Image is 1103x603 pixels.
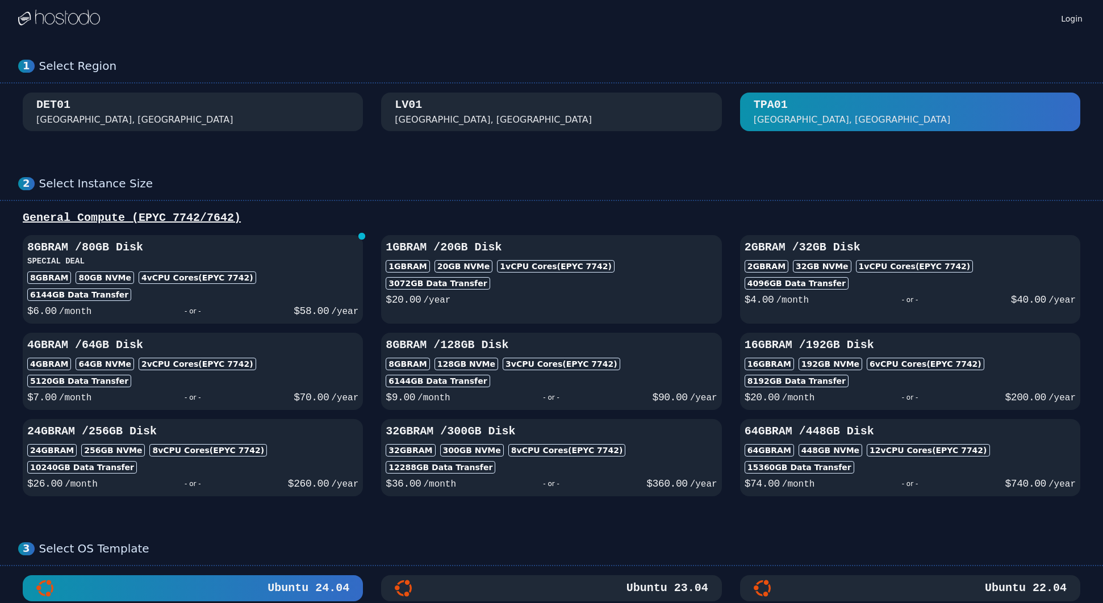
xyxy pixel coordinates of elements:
div: LV01 [395,97,422,113]
span: /year [690,393,717,403]
div: 12 vCPU Cores (EPYC 7742) [867,444,989,457]
img: Ubuntu 22.04 [754,580,771,597]
button: LV01 [GEOGRAPHIC_DATA], [GEOGRAPHIC_DATA] [381,93,721,131]
button: Ubuntu 24.04Ubuntu 24.04 [23,575,363,601]
img: Logo [18,10,100,27]
div: - or - [456,476,646,492]
div: 16GB RAM [745,358,794,370]
h3: 1GB RAM / 20 GB Disk [386,240,717,256]
button: Ubuntu 23.04Ubuntu 23.04 [381,575,721,601]
div: 15360 GB Data Transfer [745,461,854,474]
h3: 2GB RAM / 32 GB Disk [745,240,1076,256]
button: TPA01 [GEOGRAPHIC_DATA], [GEOGRAPHIC_DATA] [740,93,1080,131]
div: 8 vCPU Cores (EPYC 7742) [149,444,267,457]
div: 24GB RAM [27,444,77,457]
h3: 8GB RAM / 128 GB Disk [386,337,717,353]
div: 1 vCPU Cores (EPYC 7742) [856,260,974,273]
h3: Ubuntu 23.04 [624,580,708,596]
div: 5120 GB Data Transfer [27,375,131,387]
div: 8 vCPU Cores (EPYC 7742) [508,444,626,457]
span: $ 6.00 [27,305,57,317]
span: $ 36.00 [386,478,421,489]
div: 6144 GB Data Transfer [386,375,490,387]
button: 1GBRAM /20GB Disk1GBRAM20GB NVMe1vCPU Cores(EPYC 7742)3072GB Data Transfer$20.00/year [381,235,721,324]
button: 32GBRAM /300GB Disk32GBRAM300GB NVMe8vCPU Cores(EPYC 7742)12288GB Data Transfer$36.00/month- or -... [381,419,721,496]
div: 64GB RAM [745,444,794,457]
span: /month [65,479,98,489]
div: 6144 GB Data Transfer [27,288,131,301]
div: 8GB RAM [386,358,429,370]
div: 10240 GB Data Transfer [27,461,137,474]
div: 300 GB NVMe [440,444,504,457]
h3: 8GB RAM / 80 GB Disk [27,240,358,256]
div: 1GB RAM [386,260,429,273]
button: 24GBRAM /256GB Disk24GBRAM256GB NVMe8vCPU Cores(EPYC 7742)10240GB Data Transfer$26.00/month- or -... [23,419,363,496]
span: /month [423,479,456,489]
span: $ 200.00 [1005,392,1046,403]
div: 3 [18,542,35,555]
img: Ubuntu 24.04 [36,580,53,597]
span: /year [1048,295,1076,305]
span: /year [331,307,358,317]
span: $ 40.00 [1011,294,1046,305]
h3: 24GB RAM / 256 GB Disk [27,424,358,439]
div: 3072 GB Data Transfer [386,277,490,290]
div: 32 GB NVMe [793,260,851,273]
span: $ 360.00 [646,478,687,489]
div: 12288 GB Data Transfer [386,461,495,474]
span: /month [782,479,815,489]
div: [GEOGRAPHIC_DATA], [GEOGRAPHIC_DATA] [754,113,951,127]
div: 8GB RAM [27,271,71,284]
div: - or - [91,390,294,405]
span: /year [1048,393,1076,403]
div: 80 GB NVMe [76,271,134,284]
span: /year [1048,479,1076,489]
div: Select Instance Size [39,177,1085,191]
span: $ 9.00 [386,392,415,403]
div: Select Region [39,59,1085,73]
div: - or - [814,476,1005,492]
div: 1 [18,60,35,73]
button: Ubuntu 22.04Ubuntu 22.04 [740,575,1080,601]
button: 64GBRAM /448GB Disk64GBRAM448GB NVMe12vCPU Cores(EPYC 7742)15360GB Data Transfer$74.00/month- or ... [740,419,1080,496]
div: - or - [814,390,1005,405]
div: Select OS Template [39,542,1085,556]
div: [GEOGRAPHIC_DATA], [GEOGRAPHIC_DATA] [395,113,592,127]
div: 6 vCPU Cores (EPYC 7742) [867,358,984,370]
span: $ 7.00 [27,392,57,403]
img: Ubuntu 23.04 [395,580,412,597]
h3: 16GB RAM / 192 GB Disk [745,337,1076,353]
div: 1 vCPU Cores (EPYC 7742) [497,260,615,273]
div: 20 GB NVMe [434,260,493,273]
div: 4 vCPU Cores (EPYC 7742) [139,271,256,284]
h3: 32GB RAM / 300 GB Disk [386,424,717,439]
span: $ 26.00 [27,478,62,489]
div: 2 vCPU Cores (EPYC 7742) [139,358,256,370]
span: /month [417,393,450,403]
span: $ 70.00 [294,392,329,403]
button: 8GBRAM /80GB DiskSPECIAL DEAL8GBRAM80GB NVMe4vCPU Cores(EPYC 7742)6144GB Data Transfer$6.00/month... [23,235,363,324]
div: 64 GB NVMe [76,358,134,370]
div: TPA01 [754,97,788,113]
span: $ 260.00 [288,478,329,489]
span: $ 74.00 [745,478,780,489]
div: [GEOGRAPHIC_DATA], [GEOGRAPHIC_DATA] [36,113,233,127]
button: 8GBRAM /128GB Disk8GBRAM128GB NVMe3vCPU Cores(EPYC 7742)6144GB Data Transfer$9.00/month- or -$90.... [381,333,721,410]
span: /year [423,295,450,305]
span: $ 20.00 [386,294,421,305]
span: $ 20.00 [745,392,780,403]
div: 2 [18,177,35,190]
button: DET01 [GEOGRAPHIC_DATA], [GEOGRAPHIC_DATA] [23,93,363,131]
div: 2GB RAM [745,260,788,273]
div: 192 GB NVMe [799,358,862,370]
div: 4GB RAM [27,358,71,370]
h3: Ubuntu 24.04 [265,580,349,596]
div: 128 GB NVMe [434,358,498,370]
span: /month [59,307,92,317]
h3: Ubuntu 22.04 [983,580,1067,596]
div: 4096 GB Data Transfer [745,277,849,290]
span: /year [690,479,717,489]
div: 32GB RAM [386,444,435,457]
div: - or - [98,476,288,492]
div: 8192 GB Data Transfer [745,375,849,387]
